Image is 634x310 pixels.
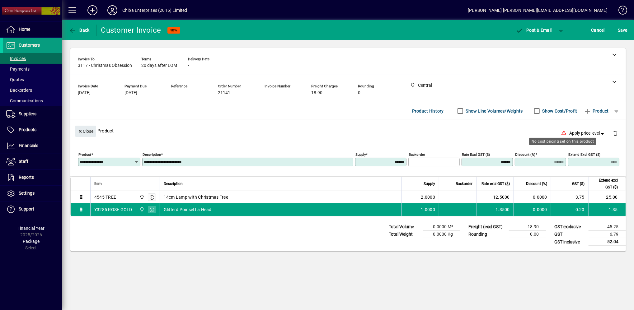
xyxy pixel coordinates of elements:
[568,152,600,157] mat-label: Extend excl GST ($)
[588,203,626,216] td: 1.35
[124,90,137,95] span: [DATE]
[358,90,360,95] span: 0
[514,191,551,203] td: 0.0000
[421,206,435,213] span: 1.0000
[513,25,555,36] button: Post & Email
[19,27,30,32] span: Home
[589,223,626,231] td: 45.25
[3,138,62,154] a: Financials
[6,98,43,103] span: Communications
[3,186,62,201] a: Settings
[62,25,96,36] app-page-header-button: Back
[412,106,444,116] span: Product History
[19,206,34,211] span: Support
[122,5,187,15] div: Chiba Enterprises (2016) Limited
[19,143,38,148] span: Financials
[551,238,589,246] td: GST inclusive
[138,206,145,213] span: Central
[551,223,589,231] td: GST exclusive
[19,111,36,116] span: Suppliers
[481,180,510,187] span: Rate excl GST ($)
[608,130,623,136] app-page-header-button: Delete
[614,1,626,21] a: Knowledge Base
[588,191,626,203] td: 25.00
[584,106,609,116] span: Product
[567,128,608,139] button: Apply price level
[480,206,510,213] div: 1.3500
[589,231,626,238] td: 6.79
[19,175,34,180] span: Reports
[526,180,547,187] span: Discount (%)
[616,25,629,36] button: Save
[94,206,132,213] div: Y3285 ROSE GOLD
[3,154,62,169] a: Staff
[409,152,425,157] mat-label: Backorder
[424,180,435,187] span: Supply
[138,194,145,201] span: Central
[78,90,91,95] span: [DATE]
[67,25,91,36] button: Back
[527,28,529,33] span: P
[77,126,94,136] span: Close
[18,226,45,231] span: Financial Year
[468,5,608,15] div: [PERSON_NAME] [PERSON_NAME][EMAIL_ADDRESS][DOMAIN_NAME]
[592,177,618,191] span: Extend excl GST ($)
[19,159,28,164] span: Staff
[78,152,91,157] mat-label: Product
[6,67,30,72] span: Payments
[355,152,366,157] mat-label: Supply
[188,63,189,68] span: -
[19,127,36,132] span: Products
[3,122,62,138] a: Products
[143,152,161,157] mat-label: Description
[19,191,35,196] span: Settings
[570,130,606,136] span: Apply price level
[509,231,546,238] td: 0.00
[3,53,62,64] a: Invoices
[462,152,490,157] mat-label: Rate excl GST ($)
[541,108,577,114] label: Show Cost/Profit
[94,194,116,200] div: 4545 TREE
[3,85,62,95] a: Backorders
[164,180,183,187] span: Description
[73,128,98,134] app-page-header-button: Close
[465,231,509,238] td: Rounding
[3,170,62,185] a: Reports
[75,126,96,137] button: Close
[3,74,62,85] a: Quotes
[82,5,102,16] button: Add
[572,180,585,187] span: GST ($)
[456,180,472,187] span: Backorder
[78,63,132,68] span: 3117 - Christmas Obsession
[3,106,62,122] a: Suppliers
[69,28,90,33] span: Back
[3,201,62,217] a: Support
[171,90,172,95] span: -
[618,28,620,33] span: S
[591,25,605,35] span: Cancel
[265,90,266,95] span: -
[102,5,122,16] button: Profile
[94,180,102,187] span: Item
[3,64,62,74] a: Payments
[516,28,552,33] span: ost & Email
[6,77,24,82] span: Quotes
[6,88,32,93] span: Backorders
[551,231,589,238] td: GST
[3,95,62,106] a: Communications
[386,231,423,238] td: Total Weight
[311,90,322,95] span: 18.90
[19,43,40,48] span: Customers
[101,25,161,35] div: Customer Invoice
[423,231,460,238] td: 0.0000 Kg
[23,239,40,244] span: Package
[608,126,623,141] button: Delete
[618,25,627,35] span: ave
[421,194,435,200] span: 2.0000
[6,56,26,61] span: Invoices
[529,138,596,145] div: No cost pricing set on this product
[465,223,509,231] td: Freight (excl GST)
[218,90,230,95] span: 21141
[589,238,626,246] td: 52.04
[551,203,588,216] td: 0.20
